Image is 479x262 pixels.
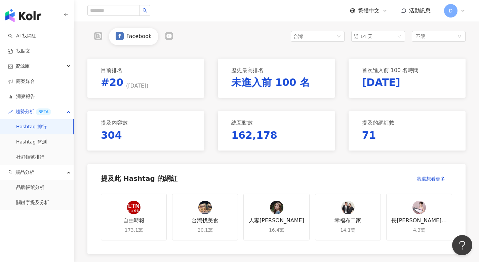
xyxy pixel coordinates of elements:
img: KOL Avatar [412,201,426,214]
span: 我還想看更多 [417,176,445,182]
span: 競品分析 [15,165,34,180]
a: KOL Avatar自由時報173.1萬 [101,194,167,241]
a: KOL Avatar台灣找美食20.1萬 [172,194,238,241]
a: searchAI 找網紅 [8,33,36,39]
p: 目前排名 [101,67,122,74]
p: 提及的網紅數 [362,119,394,127]
img: logo [5,9,41,22]
p: 首次進入前 100 名時間 [362,67,419,74]
div: 20.1萬 [198,227,213,234]
p: [DATE] [362,75,400,90]
div: 提及此 Hashtag 的網紅 [101,175,177,183]
span: D [449,7,453,14]
iframe: Help Scout Beacon - Open [452,235,472,255]
img: KOL Avatar [198,201,212,214]
a: KOL Avatar幸福布二家14.1萬 [315,194,381,241]
div: 16.4萬 [269,227,284,234]
div: 人妻[PERSON_NAME] [249,217,304,224]
p: 總互動數 [231,119,253,127]
a: 社群帳號排行 [16,154,44,161]
a: 洞察報告 [8,93,35,100]
div: 長[PERSON_NAME]魚姊姊 [391,217,448,224]
a: Hashtag 監測 [16,139,47,145]
div: BETA [36,108,51,115]
img: KOL Avatar [341,201,355,214]
div: 台灣 [293,31,315,41]
div: 4.3萬 [413,227,425,234]
a: 找貼文 [8,48,30,55]
span: 不限 [416,33,425,40]
div: 14.1萬 [340,227,355,234]
p: 未進入前 100 名 [231,75,310,90]
p: #20 [101,75,149,90]
p: 162,178 [231,128,277,142]
div: 幸福布二家 [334,217,361,224]
button: 我還想看更多 [410,172,452,186]
div: Facebook [126,33,152,40]
span: ( [DATE] ) [126,82,149,90]
a: 品牌帳號分析 [16,184,44,191]
div: 自由時報 [123,217,145,224]
span: 資源庫 [15,59,30,74]
img: KOL Avatar [127,201,141,214]
a: KOL Avatar人妻[PERSON_NAME]16.4萬 [243,194,309,241]
a: KOL Avatar長[PERSON_NAME]魚姊姊4.3萬 [386,194,452,241]
img: KOL Avatar [270,201,283,214]
span: rise [8,109,13,114]
p: 提及內容數 [101,119,128,127]
a: 商案媒合 [8,78,35,85]
a: Hashtag 排行 [16,124,47,130]
p: 304 [101,128,122,142]
p: 歷史最高排名 [231,67,264,74]
a: 關鍵字提及分析 [16,199,49,206]
span: 趨勢分析 [15,104,51,119]
div: 173.1萬 [125,227,143,234]
p: 71 [362,128,376,142]
span: 近 14 天 [354,34,372,39]
div: 台灣找美食 [192,217,218,224]
span: down [457,34,462,38]
span: 活動訊息 [409,7,431,14]
span: search [143,8,147,13]
span: 繁體中文 [358,7,380,14]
